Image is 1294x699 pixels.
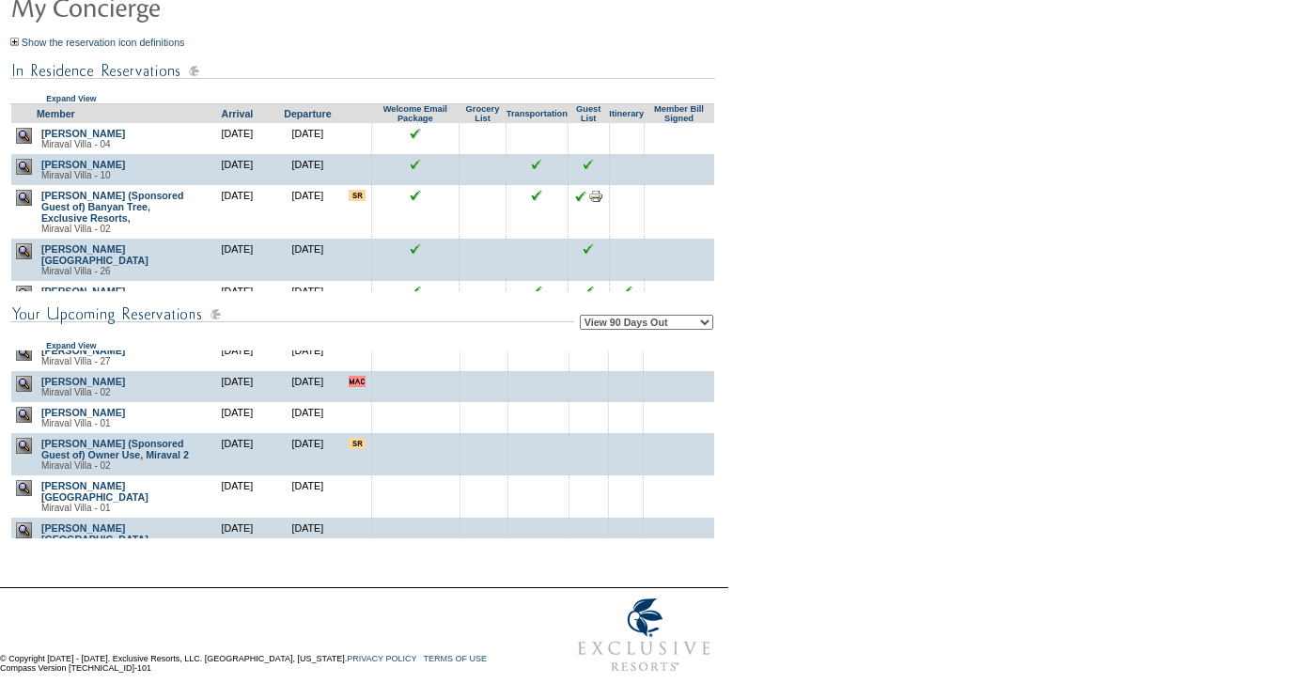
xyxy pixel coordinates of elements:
[538,438,539,439] img: blank.gif
[284,108,331,119] a: Departure
[16,286,32,302] img: view
[625,522,626,523] img: blank.gif
[410,243,421,255] img: chkSmaller.gif
[41,407,125,418] a: [PERSON_NAME]
[537,243,538,244] img: blank.gif
[41,438,189,460] a: [PERSON_NAME] (Sponsored Guest of) Owner Use, Miraval 2
[202,154,273,185] td: [DATE]
[349,376,366,387] input: Member Advisory Committee member
[347,654,416,663] a: PRIVACY POLICY
[41,376,125,387] a: [PERSON_NAME]
[383,104,447,123] a: Welcome Email Package
[482,159,483,160] img: blank.gif
[410,128,421,139] img: chkSmaller.gif
[625,407,626,408] img: blank.gif
[16,522,32,538] img: view
[273,281,343,313] td: [DATE]
[415,376,416,377] img: blank.gif
[484,376,485,377] img: blank.gif
[484,407,485,408] img: blank.gif
[415,407,416,408] img: blank.gif
[16,407,32,423] img: view
[482,128,483,129] img: blank.gif
[678,243,679,244] img: blank.gif
[273,340,343,371] td: [DATE]
[560,588,728,682] img: Exclusive Resorts
[202,185,273,239] td: [DATE]
[583,243,594,255] input: Click to see this reservation's guest list
[588,522,589,523] img: blank.gif
[41,224,111,234] span: Miraval Villa - 02
[678,376,679,377] img: blank.gif
[273,239,343,281] td: [DATE]
[626,159,627,160] img: blank.gif
[202,340,273,371] td: [DATE]
[46,341,96,350] a: Expand View
[583,286,594,297] input: Click to see this reservation's guest list
[531,286,542,297] input: Click to see this reservation's transportation information
[678,438,679,439] img: blank.gif
[678,407,679,408] img: blank.gif
[16,190,32,206] img: view
[22,37,185,48] a: Show the reservation icon definitions
[41,139,111,149] span: Miraval Villa - 04
[273,433,343,475] td: [DATE]
[625,438,626,439] img: blank.gif
[678,480,679,481] img: blank.gif
[482,190,483,191] img: blank.gif
[538,407,539,408] img: blank.gif
[538,480,539,481] img: blank.gif
[16,345,32,361] img: view
[10,38,19,46] img: Show the reservation icon definitions
[349,438,366,449] input: There are special requests for this reservation!
[41,345,125,356] a: [PERSON_NAME]
[588,128,589,129] img: blank.gif
[482,286,483,287] img: blank.gif
[41,356,111,366] span: Miraval Villa - 27
[41,522,148,545] a: [PERSON_NAME][GEOGRAPHIC_DATA]
[41,387,111,397] span: Miraval Villa - 02
[538,522,539,523] img: blank.gif
[410,286,421,297] img: chkSmaller.gif
[538,376,539,377] img: blank.gif
[41,159,125,170] a: [PERSON_NAME]
[654,104,704,123] a: Member Bill Signed
[589,191,602,202] img: Click to print this reservation's guest list
[575,191,586,202] input: Click to see this reservation's guest list
[37,108,75,119] a: Member
[678,128,679,129] img: blank.gif
[273,475,343,518] td: [DATE]
[415,522,416,523] img: blank.gif
[46,94,96,103] a: Expand View
[41,503,111,513] span: Miraval Villa - 01
[16,159,32,175] img: view
[531,190,542,201] input: Click to see this reservation's transportation information
[583,159,594,170] input: Click to see this reservation's guest list
[41,460,111,471] span: Miraval Villa - 02
[349,190,366,201] input: There are special requests for this reservation!
[273,371,343,402] td: [DATE]
[484,522,485,523] img: blank.gif
[41,128,125,139] a: [PERSON_NAME]
[16,438,32,454] img: view
[41,266,111,276] span: Miraval Villa - 26
[41,286,125,297] a: [PERSON_NAME]
[41,243,148,266] a: [PERSON_NAME][GEOGRAPHIC_DATA]
[424,654,488,663] a: TERMS OF USE
[222,108,254,119] a: Arrival
[507,109,568,118] a: Transportation
[41,418,111,428] span: Miraval Villa - 01
[531,159,542,170] input: Click to see this reservation's transportation information
[41,170,111,180] span: Miraval Villa - 10
[41,480,148,503] a: [PERSON_NAME][GEOGRAPHIC_DATA]
[41,190,184,224] a: [PERSON_NAME] (Sponsored Guest of) Banyan Tree, Exclusive Resorts,
[202,433,273,475] td: [DATE]
[466,104,500,123] a: Grocery List
[678,159,679,160] img: blank.gif
[202,281,273,313] td: [DATE]
[484,438,485,439] img: blank.gif
[482,243,483,244] img: blank.gif
[16,376,32,392] img: view
[273,185,343,239] td: [DATE]
[273,518,343,560] td: [DATE]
